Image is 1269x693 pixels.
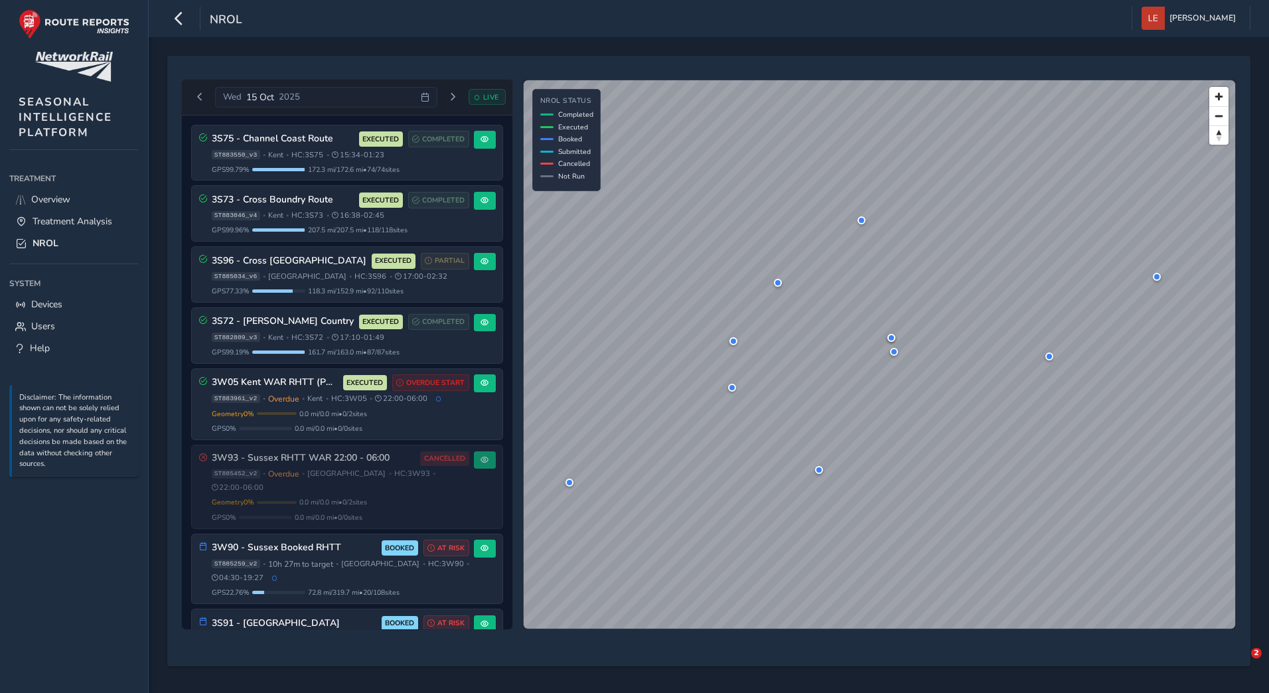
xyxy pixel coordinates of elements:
span: • [286,334,289,341]
span: ST882809_v3 [212,333,260,342]
div: Treatment [9,169,139,189]
span: NROL [210,11,242,30]
h3: 3S72 - [PERSON_NAME] Country [212,316,354,327]
span: COMPLETED [422,317,465,327]
span: Treatment Analysis [33,215,112,228]
a: Devices [9,293,139,315]
span: HC: 3W90 [428,559,464,569]
span: Geometry 0 % [212,409,254,419]
h3: 3S91 - [GEOGRAPHIC_DATA] [212,618,377,629]
span: SEASONAL INTELLIGENCE PLATFORM [19,94,112,140]
span: Kent [268,150,283,160]
span: Overview [31,193,70,206]
span: • [263,151,265,159]
span: HC: 3S73 [291,210,323,220]
button: Next day [442,89,464,106]
span: Help [30,342,50,354]
span: COMPLETED [422,195,465,206]
span: • [433,470,435,477]
span: 2 [1251,648,1262,658]
img: rr logo [19,9,129,39]
span: Kent [268,333,283,343]
span: GPS 99.96 % [212,225,250,235]
span: EXECUTED [362,134,399,145]
iframe: Intercom live chat [1224,648,1256,680]
span: HC: 3W05 [331,394,367,404]
h4: NROL Status [540,97,593,106]
h3: 3S96 - Cross [GEOGRAPHIC_DATA] [212,256,367,267]
button: Zoom in [1209,87,1229,106]
span: Devices [31,298,62,311]
a: Overview [9,189,139,210]
span: HC: 3S96 [354,271,386,281]
span: Wed [223,91,242,103]
a: Users [9,315,139,337]
span: [GEOGRAPHIC_DATA] [307,469,386,479]
span: ST883046_v4 [212,211,260,220]
a: Treatment Analysis [9,210,139,232]
h3: 3W93 - Sussex RHTT WAR 22:00 - 06:00 [212,453,416,464]
img: customer logo [35,52,113,82]
span: 0.0 mi / 0.0 mi • 0 / 2 sites [299,497,367,507]
span: [GEOGRAPHIC_DATA] [268,271,346,281]
span: [GEOGRAPHIC_DATA] [341,559,419,569]
span: PARTIAL [435,256,465,266]
span: ST885034_v6 [212,272,260,281]
span: EXECUTED [362,195,399,206]
button: Zoom out [1209,106,1229,125]
span: Executed [558,122,588,132]
span: NROL [33,237,58,250]
div: System [9,273,139,293]
span: 0.0 mi / 0.0 mi • 0 / 2 sites [299,409,367,419]
span: 161.7 mi / 163.0 mi • 87 / 87 sites [308,347,400,357]
span: • [349,273,352,280]
span: GPS 0 % [212,512,236,522]
span: • [286,151,289,159]
span: • [467,560,469,568]
span: ST883961_v2 [212,394,260,404]
span: EXECUTED [375,256,411,266]
span: LIVE [483,92,499,102]
span: 15:34 - 01:23 [332,150,384,160]
span: Cancelled [558,159,590,169]
span: ST885259_v2 [212,560,260,569]
span: Kent [268,210,283,220]
span: [PERSON_NAME] [1169,7,1236,30]
span: • [263,334,265,341]
span: • [327,212,329,219]
button: Reset bearing to north [1209,125,1229,145]
span: EXECUTED [346,378,383,388]
a: NROL [9,232,139,254]
span: Overdue [268,394,299,404]
span: 2025 [279,91,300,103]
span: • [302,395,305,402]
button: Previous day [189,89,211,106]
span: • [370,395,372,402]
canvas: Map [524,80,1235,629]
span: • [263,212,265,219]
span: 04:30 - 19:27 [212,573,264,583]
span: • [423,560,425,568]
span: Completed [558,110,593,119]
span: CANCELLED [424,453,465,464]
span: • [286,212,289,219]
span: • [302,470,305,477]
span: • [263,395,265,402]
span: COMPLETED [422,134,465,145]
img: diamond-layout [1142,7,1165,30]
span: ST885452_v2 [212,469,260,479]
span: • [389,470,392,477]
a: Help [9,337,139,359]
span: Submitted [558,147,591,157]
span: • [390,273,392,280]
span: GPS 77.33 % [212,286,250,296]
span: 72.8 mi / 319.7 mi • 20 / 108 sites [308,587,400,597]
span: HC: 3S75 [291,150,323,160]
h3: 3S75 - Channel Coast Route [212,133,354,145]
span: OVERDUE START [406,378,465,388]
span: Geometry 0 % [212,497,254,507]
span: Users [31,320,55,333]
span: • [336,560,338,568]
span: 0.0 mi / 0.0 mi • 0 / 0 sites [295,512,362,522]
span: GPS 99.79 % [212,165,250,175]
